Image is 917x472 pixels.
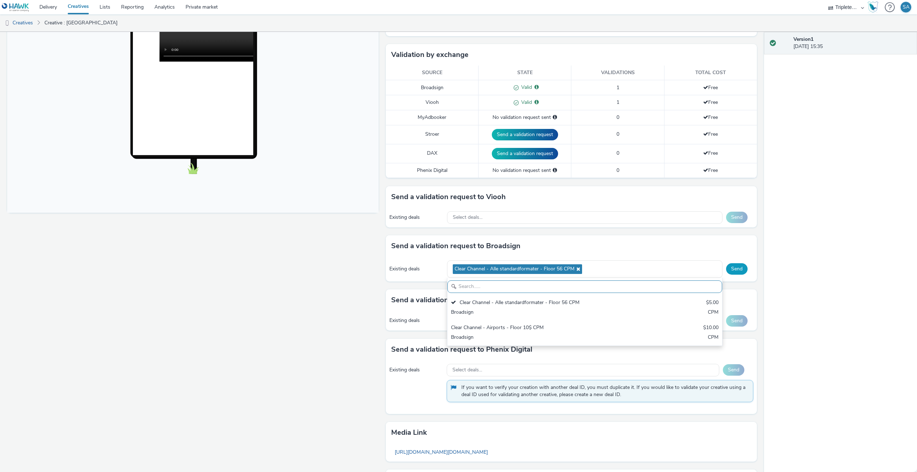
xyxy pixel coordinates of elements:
[482,167,567,174] div: No validation request sent
[703,167,718,174] span: Free
[703,324,719,332] div: $10.00
[616,99,619,106] span: 1
[616,167,619,174] span: 0
[391,445,491,459] a: [URL][DOMAIN_NAME][DOMAIN_NAME]
[391,49,469,60] h3: Validation by exchange
[868,1,881,13] a: Hawk Academy
[868,1,878,13] img: Hawk Academy
[708,309,719,317] div: CPM
[793,36,911,50] div: [DATE] 15:35
[391,427,427,438] h3: Media link
[391,295,529,305] h3: Send a validation request to MyAdbooker
[386,144,479,163] td: DAX
[726,263,748,275] button: Send
[391,241,520,251] h3: Send a validation request to Broadsign
[386,80,479,95] td: Broadsign
[903,2,909,13] div: SA
[703,99,718,106] span: Free
[451,309,628,317] div: Broadsign
[451,299,628,307] div: Clear Channel - Alle standardformater - Floor 56 CPM
[391,192,506,202] h3: Send a validation request to Viooh
[386,125,479,144] td: Stroer
[553,167,557,174] div: Please select a deal below and click on Send to send a validation request to Phenix Digital.
[386,95,479,110] td: Viooh
[389,214,444,221] div: Existing deals
[41,14,121,32] a: Creative : [GEOGRAPHIC_DATA]
[723,364,744,376] button: Send
[793,36,813,43] strong: Version 1
[386,163,479,178] td: Phenix Digital
[389,265,444,273] div: Existing deals
[616,84,619,91] span: 1
[386,110,479,125] td: MyAdbooker
[664,66,757,80] th: Total cost
[447,280,722,293] input: Search......
[519,99,532,106] span: Valid
[479,66,571,80] th: State
[703,131,718,138] span: Free
[492,148,558,159] button: Send a validation request
[616,150,619,156] span: 0
[386,66,479,80] th: Source
[703,150,718,156] span: Free
[553,114,557,121] div: Please select a deal below and click on Send to send a validation request to MyAdbooker.
[703,84,718,91] span: Free
[703,114,718,121] span: Free
[391,344,532,355] h3: Send a validation request to Phenix Digital
[455,266,575,272] span: Clear Channel - Alle standardformater - Floor 56 CPM
[453,215,482,221] span: Select deals...
[451,324,628,332] div: Clear Channel - Airports - Floor 10$ CPM
[706,299,719,307] div: $5.00
[4,20,11,27] img: dooh
[726,315,748,327] button: Send
[451,334,628,342] div: Broadsign
[708,334,719,342] div: CPM
[482,114,567,121] div: No validation request sent
[571,66,664,80] th: Validations
[726,212,748,223] button: Send
[452,367,482,373] span: Select deals...
[492,129,558,140] button: Send a validation request
[389,366,443,374] div: Existing deals
[461,384,746,399] span: If you want to verify your creation with another deal ID, you must duplicate it. If you would lik...
[519,84,532,91] span: Valid
[2,3,29,12] img: undefined Logo
[389,317,444,324] div: Existing deals
[616,114,619,121] span: 0
[616,131,619,138] span: 0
